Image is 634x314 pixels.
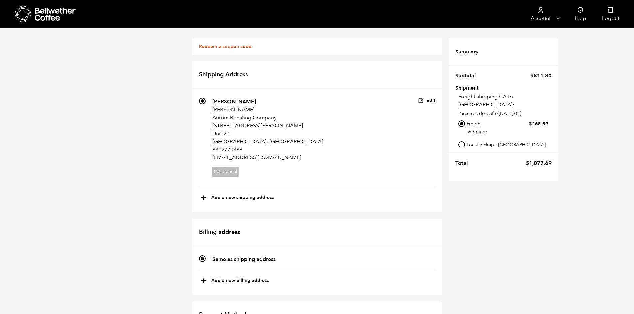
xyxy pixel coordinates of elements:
button: +Add a new shipping address [201,192,274,204]
button: +Add a new billing address [201,275,269,287]
span: Residential [212,167,239,177]
p: [PERSON_NAME] [212,106,323,114]
input: [PERSON_NAME] [PERSON_NAME] Aurum Roasting Company [STREET_ADDRESS][PERSON_NAME] Unit 20 [GEOGRAP... [199,98,206,104]
bdi: 811.80 [530,72,552,79]
input: Same as shipping address [199,255,206,262]
span: + [201,275,206,287]
th: Subtotal [455,69,480,83]
strong: [PERSON_NAME] [212,98,256,105]
bdi: 265.89 [529,121,548,127]
p: [GEOGRAPHIC_DATA], [GEOGRAPHIC_DATA] [212,138,323,146]
label: Local pickup - [GEOGRAPHIC_DATA], [GEOGRAPHIC_DATA] [467,140,548,157]
p: [STREET_ADDRESS][PERSON_NAME] [212,122,323,130]
bdi: 1,077.69 [526,159,552,167]
span: $ [530,72,534,79]
strong: Same as shipping address [212,256,276,263]
span: $ [526,159,529,167]
h2: Billing address [192,219,442,247]
p: Aurum Roasting Company [212,114,323,122]
p: [EMAIL_ADDRESS][DOMAIN_NAME] [212,154,323,161]
th: Total [455,156,472,171]
label: Freight shipping: [467,119,548,136]
th: Shipment [455,85,494,90]
a: Redeem a coupon code [199,43,251,50]
button: Edit [418,98,435,104]
span: $ [529,121,532,127]
h2: Shipping Address [192,61,442,89]
span: + [201,192,206,204]
p: Freight shipping CA to [GEOGRAPHIC_DATA]: [458,93,552,109]
th: Summary [455,45,482,59]
p: Unit 20 [212,130,323,138]
p: 8312770388 [212,146,323,154]
p: Parceiros do Cafe ([DATE]) (1) [458,110,552,117]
